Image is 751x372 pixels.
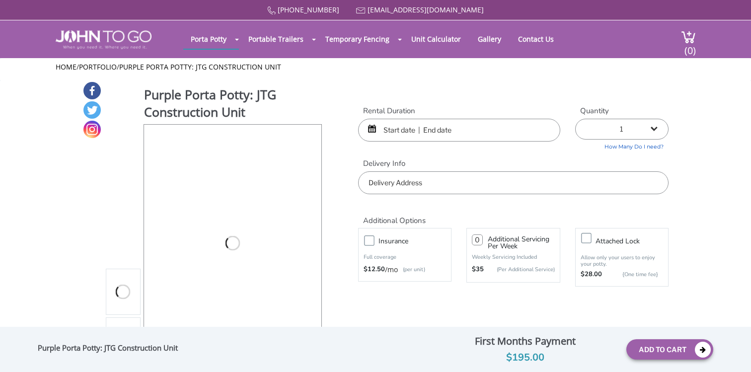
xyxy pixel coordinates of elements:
h3: Additional Servicing Per Week [488,236,554,250]
button: Add To Cart [626,339,713,360]
a: [EMAIL_ADDRESS][DOMAIN_NAME] [368,5,484,14]
input: Delivery Address [358,171,669,194]
a: Porta Potty [183,29,234,49]
a: Twitter [83,101,101,119]
input: Start date | End date [358,119,560,142]
p: (per unit) [398,265,425,275]
label: Quantity [575,106,669,116]
div: First Months Payment [431,333,619,350]
img: cart a [681,30,696,44]
a: Portable Trailers [241,29,311,49]
div: /mo [364,265,446,275]
p: Allow only your users to enjoy your potty. [581,254,663,267]
strong: $28.00 [581,270,602,280]
div: $195.00 [431,350,619,366]
h2: Additional Options [358,204,669,225]
p: Weekly Servicing Included [472,253,554,261]
div: Purple Porta Potty: JTG Construction Unit [38,343,183,356]
a: How Many Do I need? [575,140,669,151]
a: Facebook [83,82,101,99]
p: {One time fee} [607,270,658,280]
input: 0 [472,234,483,245]
a: Gallery [470,29,509,49]
span: (0) [684,36,696,57]
a: Contact Us [511,29,561,49]
p: (Per Additional Service) [484,266,554,273]
label: Delivery Info [358,158,669,169]
img: Mail [356,7,366,14]
a: Portfolio [79,62,117,72]
a: Purple Porta Potty: JTG Construction Unit [119,62,281,72]
ul: / / [56,62,696,72]
a: [PHONE_NUMBER] [278,5,339,14]
a: Home [56,62,76,72]
a: Instagram [83,121,101,138]
h3: Attached lock [596,235,673,247]
h3: Insurance [378,235,456,247]
label: Rental Duration [358,106,560,116]
a: Unit Calculator [404,29,468,49]
strong: $35 [472,265,484,275]
h1: Purple Porta Potty: JTG Construction Unit [144,86,323,123]
img: Call [267,6,276,15]
strong: $12.50 [364,265,385,275]
a: Temporary Fencing [318,29,397,49]
img: JOHN to go [56,30,151,49]
p: Full coverage [364,252,446,262]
